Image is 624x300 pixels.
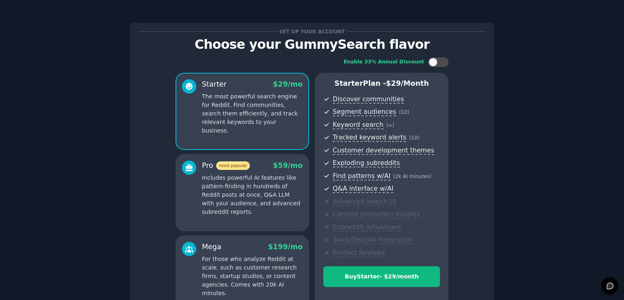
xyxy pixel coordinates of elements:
div: Enable 33% Annual Discount [344,59,424,66]
div: Starter [202,79,227,89]
span: $ 29 /month [386,79,429,87]
p: For those who analyze Reddit at scale, such as customer research firms, startup studios, or conte... [202,255,303,298]
p: The most powerful search engine for Reddit. Find communities, search them efficiently, and track ... [202,92,303,135]
button: BuyStarter- $29/month [323,266,440,287]
span: Find patterns w/AI [333,172,390,180]
span: $ 199 /mo [268,243,303,251]
span: Customer development themes [333,146,434,155]
span: Discover communities [333,95,404,104]
span: most popular [216,161,250,170]
p: Includes powerful AI features like pattern-finding in hundreds of Reddit posts at once, Q&A LLM w... [202,174,303,216]
span: Set up your account [278,27,347,36]
span: ( ∞ ) [386,122,394,128]
div: Pro [202,161,250,171]
span: ( 10 ) [399,109,409,115]
span: ( 10 ) [409,135,419,141]
p: Choose your GummySearch flavor [139,37,485,52]
span: Product Reviews [333,249,385,257]
span: Exploding subreddits [333,159,400,167]
span: Subreddit influencers [333,223,401,232]
span: $ 29 /mo [273,80,303,88]
span: Q&A interface w/AI [333,185,393,193]
span: Content promotion insights [333,210,420,219]
span: Slack/Discord integration [333,236,413,244]
div: Buy Starter - $ 29 /month [324,272,440,281]
span: Segment audiences [333,108,396,116]
div: Mega [202,242,221,252]
span: Keyword search [333,121,383,129]
span: Advanced search UI [333,198,396,206]
span: ( 2k AI minutes ) [393,174,431,179]
span: $ 59 /mo [273,161,303,170]
p: Starter Plan - [323,78,440,89]
span: Tracked keyword alerts [333,133,406,142]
